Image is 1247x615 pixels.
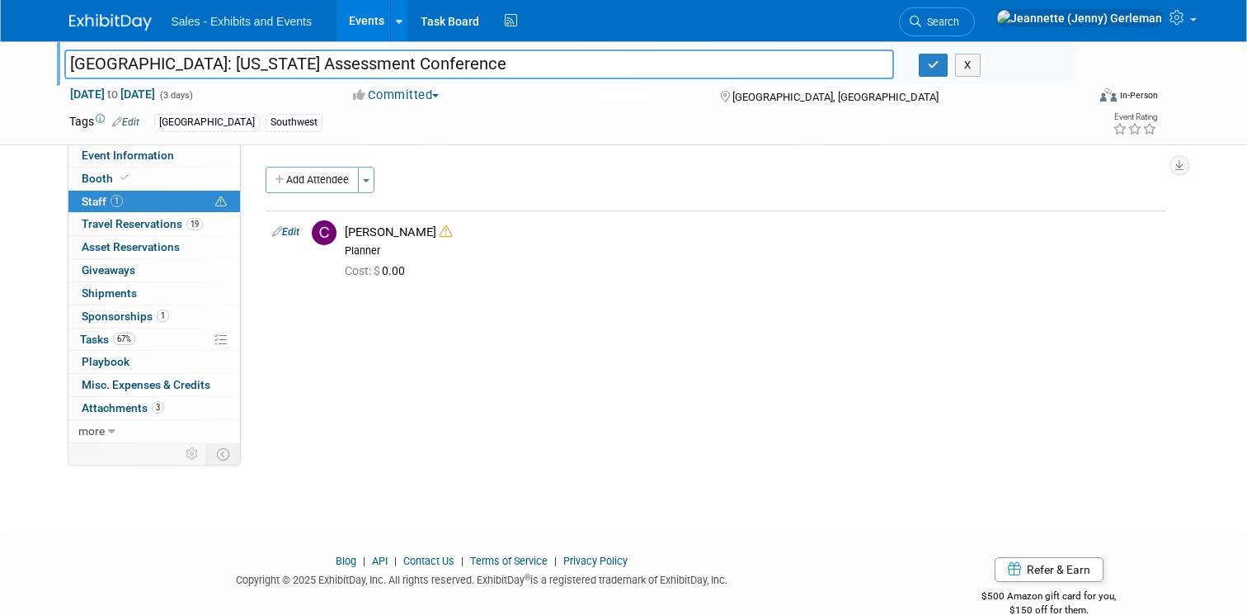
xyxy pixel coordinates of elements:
a: Search [899,7,975,36]
a: Sponsorships1 [68,305,240,328]
a: Booth [68,168,240,190]
div: Event Rating [1113,113,1157,121]
button: X [955,54,981,77]
a: Asset Reservations [68,236,240,258]
span: | [390,555,401,567]
span: (3 days) [158,90,193,101]
span: Playbook [82,355,129,368]
span: | [550,555,561,567]
span: 1 [111,195,123,207]
span: Misc. Expenses & Credits [82,378,210,391]
span: 1 [157,310,169,322]
a: Contact Us [403,555,454,567]
span: Search [921,16,959,28]
span: [DATE] [DATE] [69,87,156,102]
div: [PERSON_NAME] [345,225,1160,240]
div: Planner [345,244,1160,258]
span: Staff [82,195,123,208]
td: Tags [69,113,139,132]
span: more [78,424,105,438]
div: [GEOGRAPHIC_DATA] [154,114,260,131]
span: Booth [82,172,132,185]
a: Travel Reservations19 [68,213,240,235]
i: Booth reservation complete [120,173,129,182]
sup: ® [525,573,530,582]
a: Edit [272,226,299,238]
span: | [457,555,468,567]
div: Southwest [266,114,322,131]
a: Edit [112,116,139,128]
i: Double-book Warning! [440,225,452,238]
span: Potential Scheduling Conflict -- at least one attendee is tagged in another overlapping event. [215,195,227,210]
div: In-Person [1119,89,1158,102]
span: Cost: $ [345,264,382,277]
a: Attachments3 [68,397,240,419]
button: Committed [347,87,445,104]
img: Format-Inperson.png [1100,88,1117,102]
span: 67% [113,333,135,345]
span: Attachments [82,401,164,414]
a: Shipments [68,282,240,305]
a: Staff1 [68,191,240,213]
span: Sponsorships [82,310,169,323]
a: Misc. Expenses & Credits [68,374,240,396]
td: Personalize Event Tab Strip [178,443,207,465]
span: Shipments [82,286,137,300]
a: Giveaways [68,259,240,281]
span: Event Information [82,149,174,162]
span: 0.00 [345,264,412,277]
a: Event Information [68,144,240,167]
a: Terms of Service [470,555,548,567]
a: Privacy Policy [563,555,628,567]
img: Jeannette (Jenny) Gerleman [996,9,1163,27]
button: Add Attendee [266,167,359,193]
div: Copyright © 2025 ExhibitDay, Inc. All rights reserved. ExhibitDay is a registered trademark of Ex... [69,569,895,588]
span: Asset Reservations [82,240,180,253]
span: Sales - Exhibits and Events [172,15,312,28]
span: Giveaways [82,263,135,277]
div: Event Format [997,86,1158,111]
span: | [359,555,369,567]
span: [GEOGRAPHIC_DATA], [GEOGRAPHIC_DATA] [732,91,939,103]
a: Blog [336,555,356,567]
span: 3 [152,401,164,414]
td: Toggle Event Tabs [206,443,240,465]
span: Travel Reservations [82,217,203,230]
span: to [105,88,120,101]
a: Refer & Earn [995,557,1103,582]
a: API [372,555,388,567]
img: ExhibitDay [69,14,152,31]
img: C.jpg [312,220,336,245]
span: Tasks [80,333,135,346]
a: Tasks67% [68,329,240,351]
span: 19 [186,218,203,230]
a: more [68,420,240,442]
a: Playbook [68,351,240,373]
